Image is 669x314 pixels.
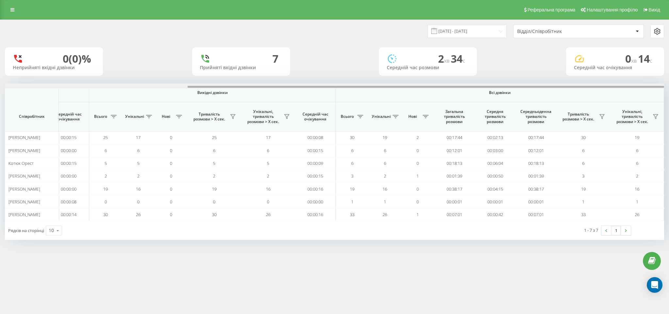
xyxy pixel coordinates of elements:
span: 16 [635,186,639,192]
span: 2 [137,173,139,179]
span: [PERSON_NAME] [8,173,40,179]
span: 2 [416,134,419,140]
span: 5 [105,160,107,166]
td: 00:17:44 [515,131,556,144]
span: 0 [170,160,172,166]
span: 0 [416,148,419,153]
span: 34 [451,52,465,66]
td: 00:12:01 [434,144,475,157]
span: 0 [170,173,172,179]
span: 0 [170,212,172,217]
td: 00:00:16 [295,208,336,221]
div: Середній час очікування [574,65,656,71]
td: 00:06:04 [475,157,515,170]
span: Тривалість розмови > Х сек. [190,112,228,122]
span: 0 [170,186,172,192]
span: Налаштування профілю [587,7,638,12]
td: 00:00:50 [475,170,515,182]
td: 00:00:14 [48,208,89,221]
div: 7 [272,53,278,65]
span: c [463,57,465,64]
span: 2 [213,173,215,179]
span: 0 [625,52,638,66]
span: 0 [105,199,107,205]
span: 26 [136,212,140,217]
span: 26 [635,212,639,217]
span: 30 [103,212,108,217]
span: Рядків на сторінці [8,228,44,233]
span: 0 [170,148,172,153]
span: Унікальні, тривалість розмови > Х сек. [613,109,651,124]
td: 00:01:39 [515,170,556,182]
div: 0 (0)% [63,53,91,65]
span: 17 [266,134,270,140]
td: 00:00:01 [515,196,556,208]
td: 00:00:16 [295,182,336,195]
span: 19 [581,186,586,192]
a: 1 [611,226,621,235]
span: 1 [384,199,386,205]
span: 0 [416,186,419,192]
div: Середній час розмови [387,65,469,71]
span: 19 [212,186,217,192]
td: 00:38:17 [434,182,475,195]
span: 2 [267,173,269,179]
span: 6 [636,160,638,166]
td: 00:04:15 [475,182,515,195]
span: 6 [582,148,584,153]
span: 25 [212,134,217,140]
span: Унікальні [125,114,144,119]
td: 00:00:15 [48,131,89,144]
span: Тривалість розмови > Х сек. [560,112,597,122]
span: 1 [416,173,419,179]
span: 16 [383,186,387,192]
td: 00:00:15 [48,157,89,170]
span: [PERSON_NAME] [8,148,40,153]
td: 00:18:13 [515,157,556,170]
span: 0 [170,134,172,140]
span: [PERSON_NAME] [8,134,40,140]
span: 19 [350,186,354,192]
td: 00:17:44 [434,131,475,144]
span: хв [444,57,451,64]
span: 16 [266,186,270,192]
span: Вихід [649,7,660,12]
div: Відділ/Співробітник [517,29,595,34]
span: 2 [636,173,638,179]
span: Нові [158,114,174,119]
td: 00:00:00 [48,144,89,157]
span: 26 [383,212,387,217]
span: 19 [383,134,387,140]
span: 6 [213,148,215,153]
span: 6 [137,148,139,153]
span: 0 [416,199,419,205]
span: Унікальні, тривалість розмови > Х сек. [244,109,282,124]
td: 00:00:42 [475,208,515,221]
span: [PERSON_NAME] [8,212,40,217]
span: 0 [170,199,172,205]
td: 00:00:15 [295,170,336,182]
span: 2 [384,173,386,179]
span: 0 [267,199,269,205]
span: 33 [581,212,586,217]
td: 00:00:00 [48,182,89,195]
span: 2 [438,52,451,66]
span: 30 [350,134,354,140]
span: 30 [212,212,217,217]
span: 6 [384,160,386,166]
td: 00:00:09 [295,157,336,170]
span: 6 [351,148,353,153]
span: Середня тривалість розмови [480,109,511,124]
span: хв [631,57,638,64]
div: Прийняті вхідні дзвінки [200,65,282,71]
span: 1 [351,199,353,205]
span: 0 [416,160,419,166]
td: 00:07:01 [434,208,475,221]
span: 3 [582,173,584,179]
td: 00:02:13 [475,131,515,144]
span: 3 [351,173,353,179]
td: 00:00:01 [434,196,475,208]
span: Співробітник [10,114,53,119]
span: Всі дзвінки [355,90,645,95]
span: Середній час очікування [53,112,84,122]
